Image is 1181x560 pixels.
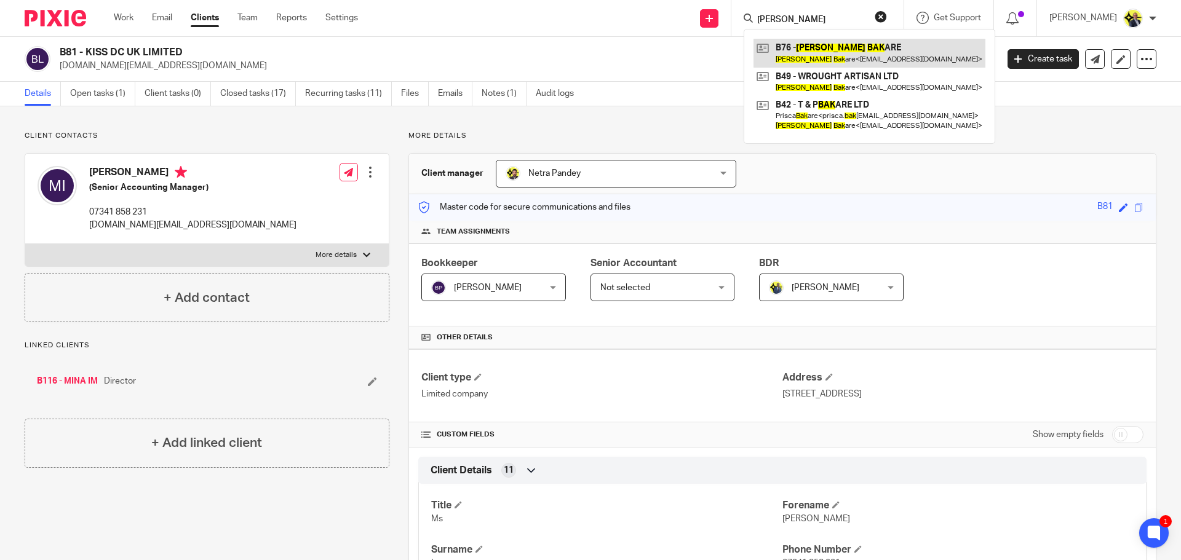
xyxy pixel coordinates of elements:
[114,12,133,24] a: Work
[60,46,803,59] h2: B81 - KISS DC UK LIMITED
[431,280,446,295] img: svg%3E
[151,433,262,452] h4: + Add linked client
[431,543,782,556] h4: Surname
[89,181,296,194] h5: (Senior Accounting Manager)
[38,166,77,205] img: svg%3E
[1008,49,1079,69] a: Create task
[1049,12,1117,24] p: [PERSON_NAME]
[164,288,250,307] h4: + Add contact
[769,280,784,295] img: Dennis-Starbridge.jpg
[528,169,581,178] span: Netra Pandey
[782,515,850,523] span: [PERSON_NAME]
[782,388,1143,400] p: [STREET_ADDRESS]
[276,12,307,24] a: Reports
[421,258,478,268] span: Bookkeeper
[175,166,187,178] i: Primary
[325,12,358,24] a: Settings
[421,430,782,440] h4: CUSTOM FIELDS
[408,131,1156,141] p: More details
[421,371,782,384] h4: Client type
[536,82,583,106] a: Audit logs
[104,375,136,387] span: Director
[506,166,520,181] img: Netra-New-Starbridge-Yellow.jpg
[600,283,650,292] span: Not selected
[401,82,429,106] a: Files
[431,464,492,477] span: Client Details
[482,82,527,106] a: Notes (1)
[782,499,1134,512] h4: Forename
[437,333,493,342] span: Other details
[89,219,296,231] p: [DOMAIN_NAME][EMAIL_ADDRESS][DOMAIN_NAME]
[792,283,859,292] span: [PERSON_NAME]
[89,206,296,218] p: 07341 858 231
[454,283,522,292] span: [PERSON_NAME]
[437,227,510,237] span: Team assignments
[237,12,258,24] a: Team
[152,12,172,24] a: Email
[191,12,219,24] a: Clients
[25,46,50,72] img: svg%3E
[590,258,677,268] span: Senior Accountant
[70,82,135,106] a: Open tasks (1)
[89,166,296,181] h4: [PERSON_NAME]
[25,10,86,26] img: Pixie
[316,250,357,260] p: More details
[782,371,1143,384] h4: Address
[1097,200,1113,215] div: B81
[421,167,483,179] h3: Client manager
[759,258,779,268] span: BDR
[504,464,514,476] span: 11
[421,388,782,400] p: Limited company
[25,341,389,350] p: Linked clients
[25,82,61,106] a: Details
[756,15,867,26] input: Search
[1033,428,1103,441] label: Show empty fields
[220,82,296,106] a: Closed tasks (17)
[25,131,389,141] p: Client contacts
[37,375,98,387] a: B116 - MINA IM
[145,82,211,106] a: Client tasks (0)
[418,201,630,213] p: Master code for secure communications and files
[875,10,887,23] button: Clear
[431,499,782,512] h4: Title
[1123,9,1143,28] img: Dan-Starbridge%20(1).jpg
[431,515,443,523] span: Ms
[305,82,392,106] a: Recurring tasks (11)
[60,60,989,72] p: [DOMAIN_NAME][EMAIL_ADDRESS][DOMAIN_NAME]
[438,82,472,106] a: Emails
[934,14,981,22] span: Get Support
[1159,515,1172,527] div: 1
[782,543,1134,556] h4: Phone Number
